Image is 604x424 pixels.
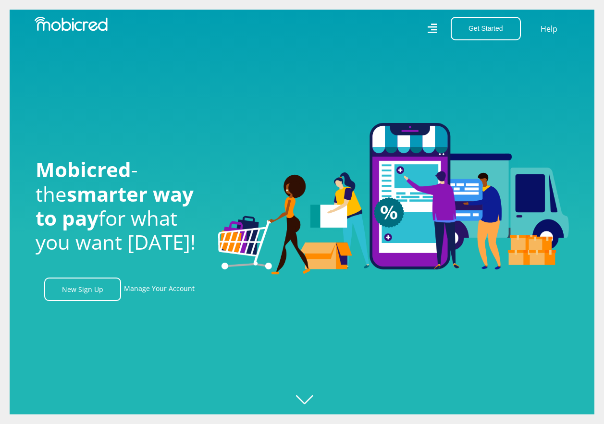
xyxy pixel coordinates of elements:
[451,17,521,40] button: Get Started
[218,123,569,275] img: Welcome to Mobicred
[36,180,194,231] span: smarter way to pay
[540,23,558,35] a: Help
[44,278,121,301] a: New Sign Up
[36,157,204,254] h1: - the for what you want [DATE]!
[124,278,195,301] a: Manage Your Account
[36,156,131,183] span: Mobicred
[35,17,108,31] img: Mobicred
